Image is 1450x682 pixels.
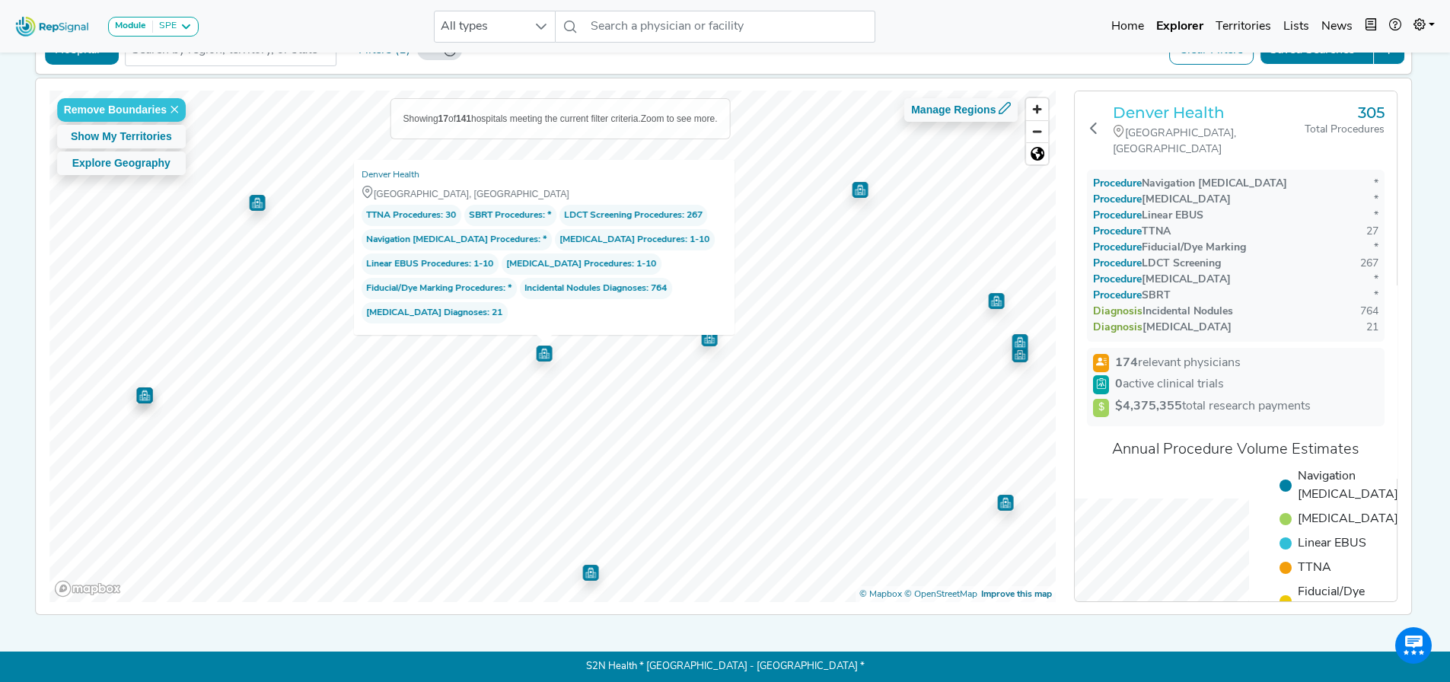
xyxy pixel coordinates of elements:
span: Reset zoom [1026,143,1048,164]
span: Incidental Nodules Diagnoses [524,281,646,296]
a: Lists [1277,11,1315,42]
div: Fiducial/Dye Marking [1093,240,1246,256]
div: Map marker [535,343,553,362]
span: [MEDICAL_DATA] Procedures [559,232,685,247]
span: Procedure [1108,242,1142,253]
div: Map marker [1012,334,1028,350]
a: Denver Health [1113,104,1305,122]
span: TTNA Procedures [366,208,441,223]
span: : 30 [362,205,461,226]
a: OpenStreetMap [904,590,977,599]
span: : 21 [362,302,508,323]
a: Mapbox [859,590,902,599]
div: [GEOGRAPHIC_DATA], [GEOGRAPHIC_DATA] [362,186,727,202]
span: Zoom to see more. [641,113,718,124]
div: LDCT Screening [1093,256,1221,272]
div: Map marker [852,182,868,198]
div: [GEOGRAPHIC_DATA], [GEOGRAPHIC_DATA] [1113,125,1305,158]
button: Show My Territories [57,125,186,148]
span: Procedure [1108,178,1142,190]
span: Linear EBUS Procedures [366,257,469,272]
div: SBRT [1093,288,1171,304]
a: Map feedback [981,590,1052,599]
span: SBRT Procedures [469,208,543,223]
a: Mapbox logo [54,580,121,598]
div: Map marker [249,195,265,211]
span: Diagnosis [1108,322,1142,333]
span: Procedure [1108,258,1142,269]
span: active clinical trials [1115,375,1224,394]
div: Total Procedures [1305,122,1385,138]
div: Map marker [997,495,1013,511]
b: 17 [438,113,448,124]
div: 267 [1360,256,1378,272]
strong: 0 [1115,378,1123,390]
span: Procedure [1108,290,1142,301]
span: Procedure [1108,194,1142,206]
div: Map marker [1012,346,1028,362]
div: Map marker [701,330,717,346]
span: Procedure [1108,274,1142,285]
div: 27 [1366,224,1378,240]
span: Zoom out [1026,121,1048,142]
span: relevant physicians [1115,354,1241,372]
button: Explore Geography [57,151,186,175]
a: Home [1105,11,1150,42]
strong: Module [115,21,146,30]
div: Incidental Nodules [1093,304,1233,320]
h3: 305 [1305,104,1385,122]
div: Annual Procedure Volume Estimates [1087,438,1385,461]
div: Map marker [988,293,1004,309]
div: Map marker [136,387,152,403]
div: [MEDICAL_DATA] [1093,272,1231,288]
li: Linear EBUS [1280,534,1398,553]
div: 764 [1360,304,1378,320]
span: Fiducial/Dye Marking Procedures [366,281,503,296]
a: Denver Health [362,167,419,183]
input: Search a physician or facility [585,11,875,43]
span: Diagnosis [1108,306,1142,317]
span: total research payments [1115,400,1311,413]
button: Manage Regions [904,98,1018,122]
div: [MEDICAL_DATA] [1093,192,1231,208]
li: TTNA [1280,559,1398,577]
div: TTNA [1093,224,1171,240]
span: Showing of hospitals meeting the current filter criteria. [403,113,641,124]
li: Navigation [MEDICAL_DATA] [1280,467,1398,504]
a: Territories [1209,11,1277,42]
li: [MEDICAL_DATA] [1280,510,1398,528]
a: Explorer [1150,11,1209,42]
button: Remove Boundaries [57,98,186,122]
div: Linear EBUS [1093,208,1203,224]
strong: 174 [1115,357,1138,369]
span: : 267 [559,205,707,226]
li: Fiducial/​Dye Marking [1280,583,1398,620]
p: S2N Health * [GEOGRAPHIC_DATA] - [GEOGRAPHIC_DATA] * [232,652,1219,682]
span: : 764 [519,278,671,299]
span: : 1-10 [362,253,499,275]
span: [MEDICAL_DATA] Procedures [506,257,632,272]
button: Reset bearing to north [1026,142,1048,164]
div: [MEDICAL_DATA] [1093,320,1232,336]
canvas: Map [49,91,1065,610]
span: All types [435,11,526,42]
div: Map marker [582,565,598,581]
strong: $4,375,355 [1115,400,1182,413]
span: [MEDICAL_DATA] Diagnoses [366,305,487,320]
span: : 1-10 [501,253,661,275]
span: Navigation [MEDICAL_DATA] Procedures [366,232,538,247]
div: Navigation [MEDICAL_DATA] [1093,176,1287,192]
div: 21 [1366,320,1378,336]
span: Procedure [1108,210,1142,221]
a: News [1315,11,1359,42]
b: 141 [456,113,471,124]
button: Zoom in [1026,98,1048,120]
button: Intel Book [1359,11,1383,42]
div: SPE [153,21,177,33]
span: : 1-10 [554,229,714,250]
button: Zoom out [1026,120,1048,142]
button: ModuleSPE [108,17,199,37]
span: Procedure [1108,226,1142,237]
